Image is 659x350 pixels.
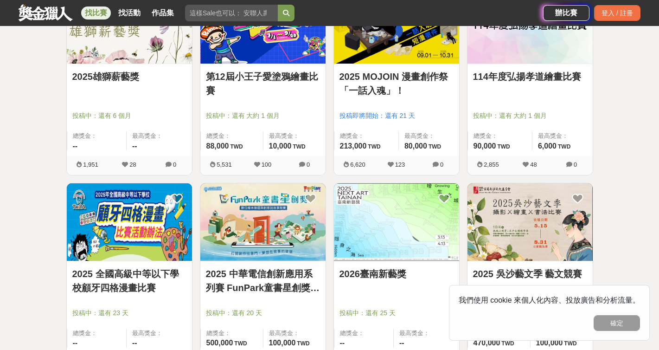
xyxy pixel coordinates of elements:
span: TWD [230,143,243,150]
span: -- [340,339,345,347]
span: -- [132,142,137,150]
span: 88,000 [206,142,229,150]
span: 0 [574,161,577,168]
span: 100,000 [269,339,296,347]
span: TWD [558,143,570,150]
span: 總獎金： [206,329,257,338]
a: 114年度弘揚孝道繪畫比賽 [473,70,587,84]
span: 10,000 [269,142,292,150]
img: Cover Image [334,183,459,261]
span: 投稿中：還有 大約 1 個月 [473,111,587,121]
span: 投稿中：還有 大約 1 個月 [206,111,320,121]
span: 0 [173,161,176,168]
span: 投稿中：還有 23 天 [72,308,186,318]
input: 這樣Sale也可以： 安聯人壽創意銷售法募集 [185,5,278,21]
span: -- [132,339,137,347]
span: -- [399,339,404,347]
span: TWD [234,340,247,347]
span: TWD [293,143,305,150]
img: Cover Image [67,183,192,261]
span: 2,855 [484,161,499,168]
a: 找比賽 [81,6,111,19]
span: 500,000 [206,339,233,347]
span: 投稿即將開始：還有 21 天 [339,111,454,121]
span: 最高獎金： [269,329,320,338]
span: 100,000 [536,339,563,347]
span: 最高獎金： [132,131,186,141]
span: 總獎金： [73,329,121,338]
span: 我們使用 cookie 來個人化內容、投放廣告和分析流量。 [459,296,640,304]
span: 90,000 [473,142,496,150]
span: 總獎金： [206,131,257,141]
a: 2025 吳沙藝文季 藝文競賽 [473,267,587,281]
span: TWD [297,340,309,347]
span: 213,000 [340,142,367,150]
span: -- [73,142,78,150]
img: Cover Image [200,183,326,261]
a: 2026臺南新藝獎 [339,267,454,281]
span: 總獎金： [73,131,121,141]
span: TWD [429,143,441,150]
span: 6,620 [350,161,365,168]
span: 投稿中：還有 6 個月 [72,111,186,121]
span: 最高獎金： [404,131,454,141]
span: 6,000 [538,142,557,150]
span: 48 [530,161,537,168]
a: 作品集 [148,6,178,19]
span: 投稿中：還有 25 天 [339,308,454,318]
span: -- [73,339,78,347]
span: 總獎金： [340,131,393,141]
div: 登入 / 註冊 [594,5,640,21]
span: TWD [501,340,514,347]
span: 80,000 [404,142,427,150]
span: 投稿中：還有 20 天 [206,308,320,318]
a: 辦比賽 [543,5,589,21]
span: 5,531 [217,161,232,168]
a: 2025 中華電信創新應用系列賽 FunPark童書星創獎 數位繪本徵選與創意說故事競賽 [206,267,320,295]
span: TWD [497,143,510,150]
span: 28 [129,161,136,168]
span: 470,000 [473,339,500,347]
span: 0 [307,161,310,168]
span: 123 [395,161,405,168]
span: 1,951 [83,161,98,168]
a: 2025 全國高級中等以下學校顧牙四格漫畫比賽 [72,267,186,295]
span: 最高獎金： [399,329,454,338]
span: 最高獎金： [538,131,587,141]
img: Cover Image [467,183,593,261]
span: 總獎金： [473,131,526,141]
span: 最高獎金： [132,329,186,338]
a: 2025 MOJOIN 漫畫創作祭「一話入魂」！ [339,70,454,97]
span: 100 [262,161,272,168]
a: 第12屆小王子愛塗鴉繪畫比賽 [206,70,320,97]
a: 2025雄獅薪藝獎 [72,70,186,84]
a: 找活動 [115,6,144,19]
span: TWD [368,143,380,150]
span: TWD [564,340,576,347]
button: 確定 [594,315,640,331]
span: 0 [440,161,443,168]
span: 總獎金： [340,329,388,338]
span: 最高獎金： [269,131,320,141]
